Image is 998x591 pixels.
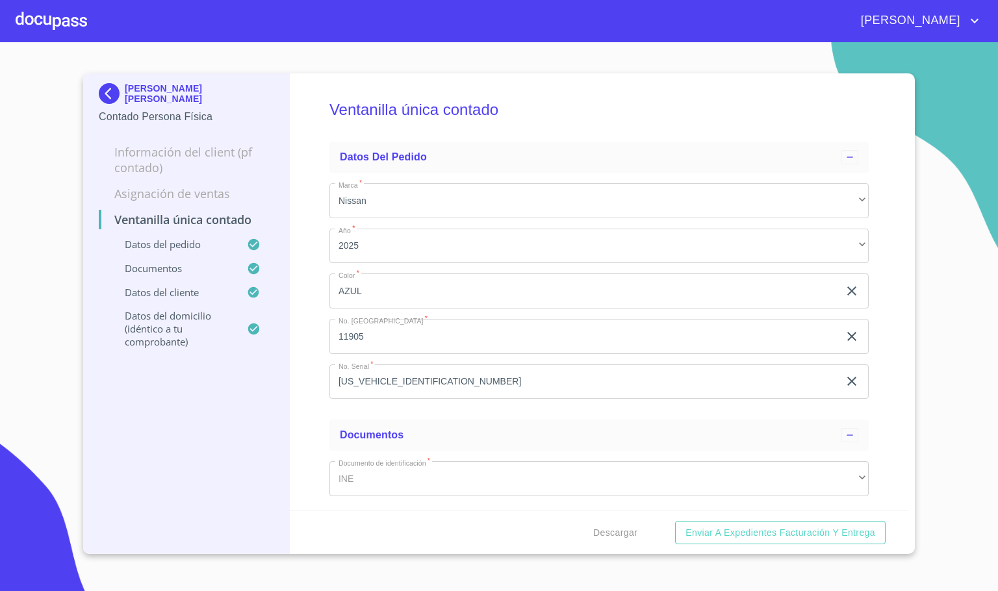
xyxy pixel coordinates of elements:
p: Información del Client (PF contado) [99,144,274,175]
button: clear input [844,283,860,299]
p: [PERSON_NAME] [PERSON_NAME] [125,83,274,104]
button: Enviar a Expedientes Facturación y Entrega [675,521,886,545]
span: [PERSON_NAME] [851,10,967,31]
p: Ventanilla única contado [99,212,274,227]
img: Docupass spot blue [99,83,125,104]
p: Datos del domicilio (idéntico a tu comprobante) [99,309,247,348]
span: Documentos [340,429,403,440]
p: Contado Persona Física [99,109,274,125]
button: Descargar [588,521,643,545]
h5: Ventanilla única contado [329,83,869,136]
div: [PERSON_NAME] [PERSON_NAME] [99,83,274,109]
p: Documentos [99,262,247,275]
button: clear input [844,373,860,389]
span: Datos del pedido [340,151,427,162]
div: Documentos [329,420,869,451]
div: Datos del pedido [329,142,869,173]
button: clear input [844,329,860,344]
p: Datos del pedido [99,238,247,251]
p: Asignación de Ventas [99,186,274,201]
div: INE [329,461,869,496]
span: Descargar [593,525,637,541]
span: Enviar a Expedientes Facturación y Entrega [685,525,875,541]
button: account of current user [851,10,982,31]
p: Datos del cliente [99,286,247,299]
div: 2025 [329,229,869,264]
div: Nissan [329,183,869,218]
